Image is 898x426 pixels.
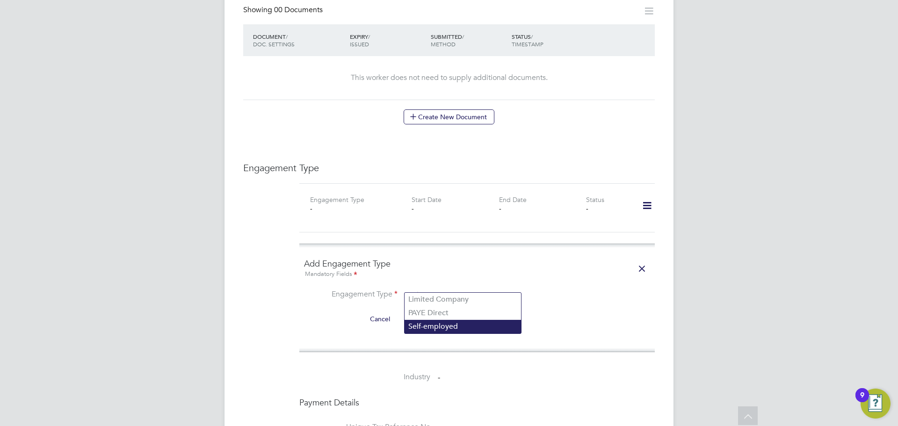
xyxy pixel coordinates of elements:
label: End Date [499,195,527,204]
label: Engagement Type [304,289,398,299]
span: ISSUED [350,40,369,48]
div: EXPIRY [348,28,428,52]
div: SUBMITTED [428,28,509,52]
span: DOC. SETTINGS [253,40,295,48]
span: / [462,33,464,40]
span: TIMESTAMP [512,40,543,48]
div: 9 [860,395,864,407]
li: Limited Company [405,293,521,306]
button: Open Resource Center, 9 new notifications [861,389,891,419]
button: Create New Document [404,109,494,124]
h4: Payment Details [299,397,655,408]
div: - [412,204,499,213]
div: STATUS [509,28,590,52]
span: 00 Documents [274,5,323,14]
div: Mandatory Fields [304,269,650,280]
li: PAYE Direct [405,306,521,320]
div: This worker does not need to supply additional documents. [253,73,645,83]
div: Showing [243,5,325,15]
h4: Add Engagement Type [304,258,650,279]
span: - [438,373,440,382]
div: - [499,204,586,213]
span: / [368,33,370,40]
span: / [531,33,533,40]
li: Self-employed [405,320,521,333]
span: / [286,33,288,40]
div: - [310,204,397,213]
input: Select one [405,289,521,302]
label: Industry [299,372,430,382]
div: DOCUMENT [251,28,348,52]
label: Engagement Type [310,195,364,204]
span: METHOD [431,40,456,48]
label: Start Date [412,195,442,204]
h3: Engagement Type [243,162,655,174]
div: - [586,204,630,213]
label: Status [586,195,604,204]
button: Cancel [362,311,398,326]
